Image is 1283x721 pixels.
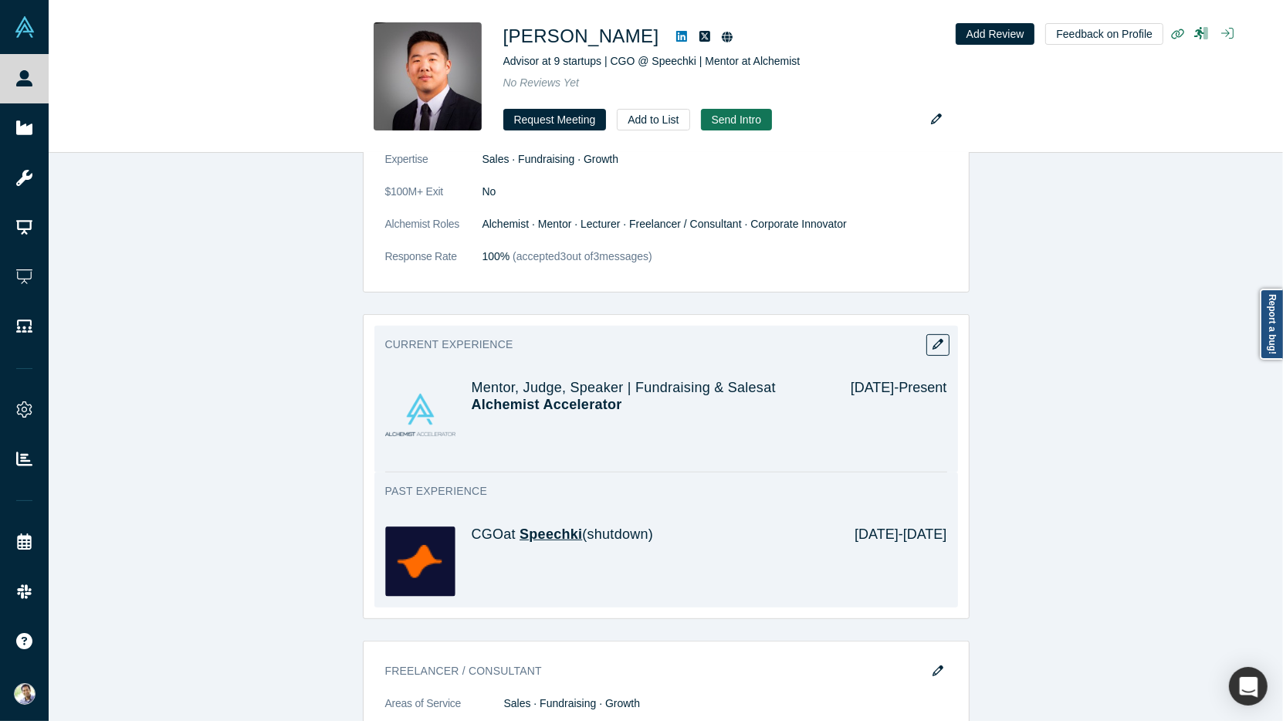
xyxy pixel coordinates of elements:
h4: Mentor, Judge, Speaker | Fundraising & Sales at [472,380,829,413]
h4: CGO at (shutdown) [472,526,834,543]
button: Feedback on Profile [1045,23,1163,45]
span: No Reviews Yet [503,76,580,89]
dd: Alchemist · Mentor · Lecturer · Freelancer / Consultant · Corporate Innovator [482,216,947,232]
dt: Alchemist Roles [385,216,482,249]
span: Advisor at 9 startups | CGO @ Speechki | Mentor at Alchemist [503,55,801,67]
img: Alchemist Accelerator's Logo [385,380,455,450]
button: Send Intro [701,109,773,130]
dd: No [482,184,947,200]
h3: Past Experience [385,483,926,499]
a: Speechki [520,526,582,542]
span: 100% [482,250,510,262]
dt: Response Rate [385,249,482,281]
img: Mitchell Kim's Profile Image [374,22,482,130]
a: Alchemist Accelerator [472,397,622,412]
img: Speechki's Logo [385,526,455,597]
span: Sales · Fundraising · Growth [482,153,619,165]
img: Alchemist Vault Logo [14,16,36,38]
h3: Freelancer / Consultant [385,663,926,679]
button: Add to List [617,109,689,130]
dt: $100M+ Exit [385,184,482,216]
h3: Current Experience [385,337,926,353]
dt: Expertise [385,151,482,184]
img: Ravi Belani's Account [14,683,36,705]
a: Report a bug! [1260,289,1283,360]
div: [DATE] - [DATE] [833,526,946,597]
span: (accepted 3 out of 3 messages) [509,250,652,262]
button: Request Meeting [503,109,607,130]
h1: [PERSON_NAME] [503,22,659,50]
div: [DATE] - Present [829,380,947,450]
button: Add Review [956,23,1035,45]
dd: Sales · Fundraising · Growth [504,696,947,712]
